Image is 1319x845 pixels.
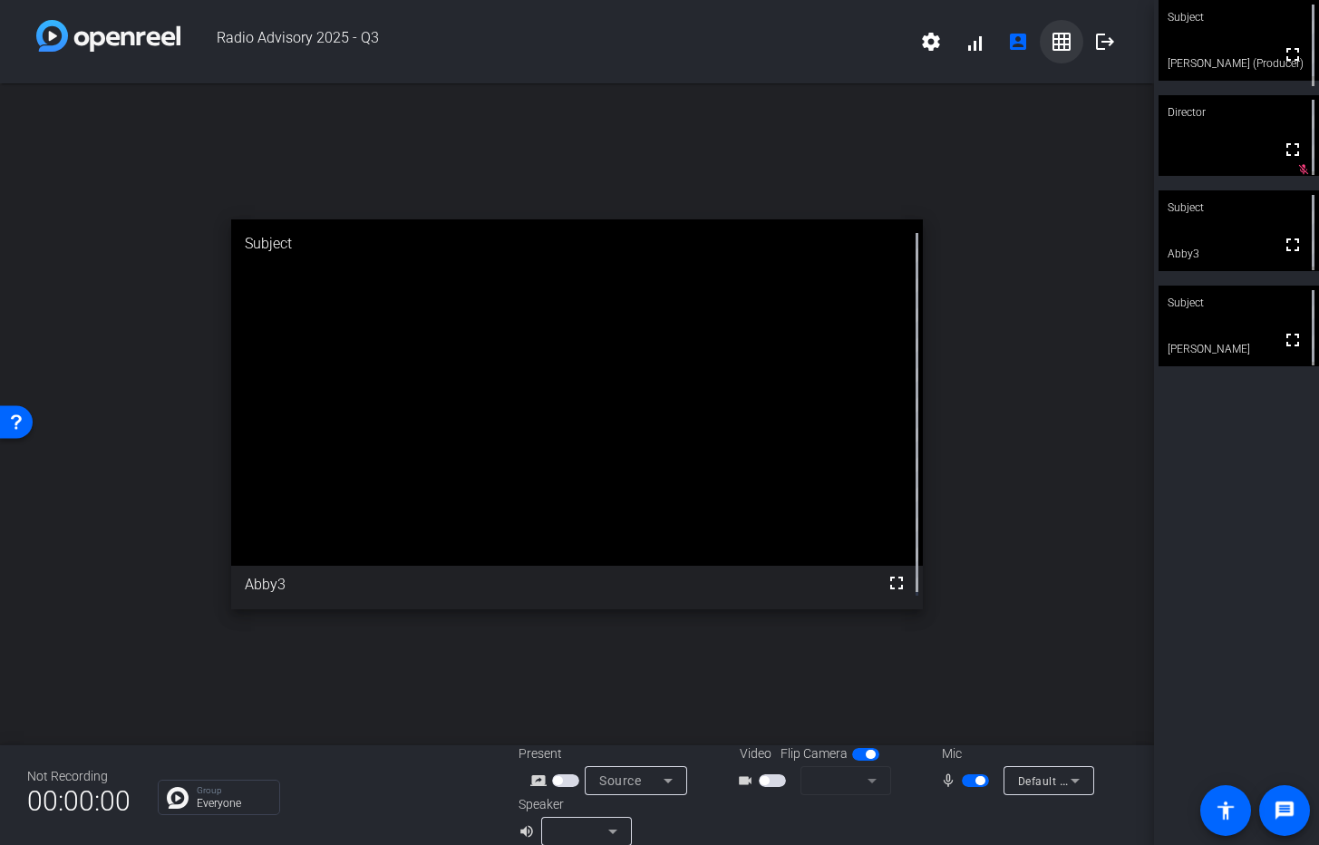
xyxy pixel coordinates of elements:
span: 00:00:00 [27,779,131,823]
mat-icon: settings [920,31,942,53]
span: Radio Advisory 2025 - Q3 [180,20,909,63]
div: Subject [1159,286,1319,320]
span: Source [599,773,641,788]
mat-icon: account_box [1007,31,1029,53]
mat-icon: fullscreen [1282,44,1304,65]
div: Subject [231,219,924,268]
mat-icon: fullscreen [1282,234,1304,256]
button: signal_cellular_alt [953,20,996,63]
mat-icon: screen_share_outline [530,770,552,792]
mat-icon: fullscreen [886,572,907,594]
div: Not Recording [27,767,131,786]
img: Chat Icon [167,787,189,809]
div: Mic [924,744,1105,763]
p: Group [197,786,270,795]
mat-icon: fullscreen [1282,329,1304,351]
div: Director [1159,95,1319,130]
img: white-gradient.svg [36,20,180,52]
div: Subject [1159,190,1319,225]
div: Speaker [519,795,627,814]
mat-icon: videocam_outline [737,770,759,792]
mat-icon: mic_none [940,770,962,792]
mat-icon: fullscreen [1282,139,1304,160]
span: Flip Camera [781,744,848,763]
mat-icon: volume_up [519,821,540,842]
span: Video [740,744,771,763]
mat-icon: logout [1094,31,1116,53]
mat-icon: message [1274,800,1295,821]
span: Default - Scarlett 2i2 USB (1235:8202) [1018,773,1220,788]
mat-icon: grid_on [1051,31,1072,53]
mat-icon: accessibility [1215,800,1237,821]
p: Everyone [197,798,270,809]
div: Present [519,744,700,763]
